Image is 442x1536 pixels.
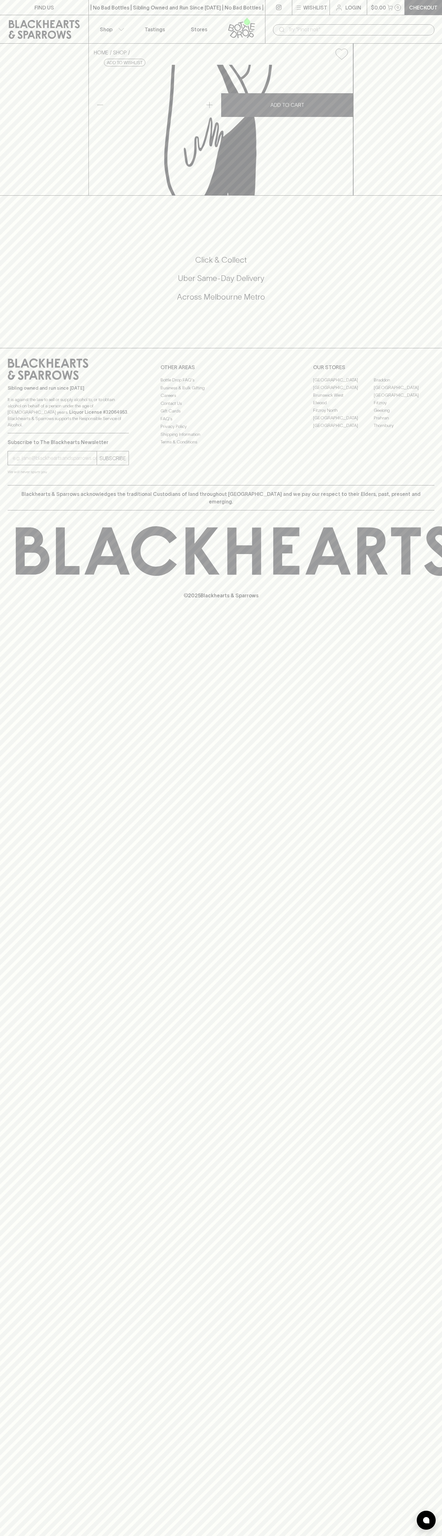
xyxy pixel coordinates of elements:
p: Subscribe to The Blackhearts Newsletter [8,438,129,446]
p: ADD TO CART [270,101,304,109]
a: Prahran [374,414,434,422]
a: SHOP [113,50,127,55]
p: Login [345,4,361,11]
input: e.g. jane@blackheartsandsparrows.com.au [13,453,97,463]
a: FAQ's [160,415,282,423]
a: Thornbury [374,422,434,429]
input: Try "Pinot noir" [288,25,429,35]
a: [GEOGRAPHIC_DATA] [313,414,374,422]
p: OTHER AREAS [160,363,282,371]
button: Add to wishlist [104,59,145,66]
a: Shipping Information [160,430,282,438]
a: Braddon [374,376,434,384]
div: Call to action block [8,229,434,335]
img: bubble-icon [423,1517,429,1523]
a: [GEOGRAPHIC_DATA] [374,391,434,399]
p: Wishlist [303,4,327,11]
a: [GEOGRAPHIC_DATA] [313,376,374,384]
p: SUBSCRIBE [100,454,126,462]
h5: Click & Collect [8,255,434,265]
p: Stores [191,26,207,33]
p: Sibling owned and run since [DATE] [8,385,129,391]
a: Careers [160,392,282,399]
button: Shop [89,15,133,43]
p: Blackhearts & Sparrows acknowledges the traditional Custodians of land throughout [GEOGRAPHIC_DAT... [12,490,430,505]
h5: Uber Same-Day Delivery [8,273,434,283]
img: Mount Zero Lemon & Thyme Mixed Olives Pouch 80g [89,65,353,195]
h5: Across Melbourne Metro [8,292,434,302]
a: Fitzroy [374,399,434,406]
a: Contact Us [160,399,282,407]
p: We will never spam you [8,469,129,475]
a: [GEOGRAPHIC_DATA] [313,384,374,391]
button: ADD TO CART [221,93,353,117]
a: [GEOGRAPHIC_DATA] [374,384,434,391]
a: Geelong [374,406,434,414]
a: Bottle Drop FAQ's [160,376,282,384]
p: Shop [100,26,112,33]
a: Terms & Conditions [160,438,282,446]
a: [GEOGRAPHIC_DATA] [313,422,374,429]
p: $0.00 [371,4,386,11]
a: Stores [177,15,221,43]
a: Gift Cards [160,407,282,415]
p: It is against the law to sell or supply alcohol to, or to obtain alcohol on behalf of a person un... [8,396,129,428]
p: FIND US [34,4,54,11]
a: Fitzroy North [313,406,374,414]
p: Tastings [145,26,165,33]
a: HOME [94,50,108,55]
button: SUBSCRIBE [97,451,129,465]
a: Business & Bulk Gifting [160,384,282,392]
a: Brunswick West [313,391,374,399]
a: Tastings [133,15,177,43]
p: OUR STORES [313,363,434,371]
p: Checkout [409,4,438,11]
button: Add to wishlist [333,46,350,62]
a: Privacy Policy [160,423,282,430]
p: 0 [397,6,399,9]
strong: Liquor License #32064953 [69,410,127,415]
a: Elwood [313,399,374,406]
